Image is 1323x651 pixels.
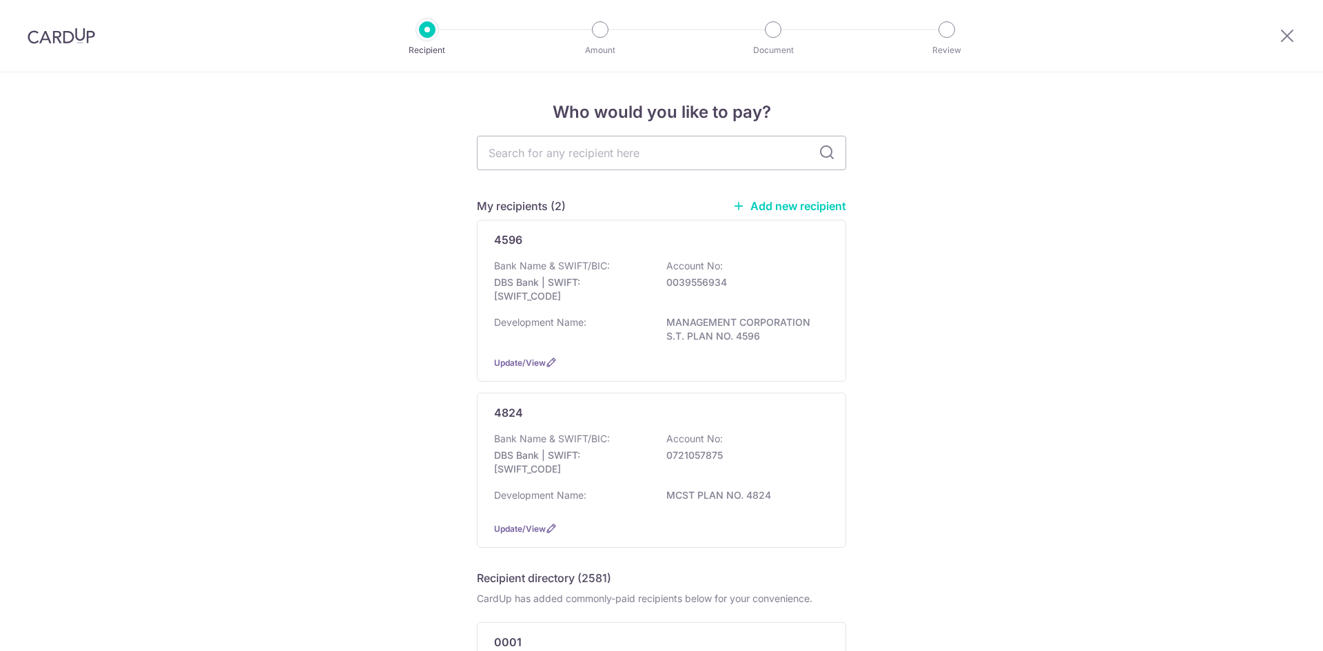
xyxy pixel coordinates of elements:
p: Amount [549,43,651,57]
p: 4596 [494,231,522,248]
p: DBS Bank | SWIFT: [SWIFT_CODE] [494,448,648,476]
a: Update/View [494,358,546,368]
p: 4824 [494,404,523,421]
p: 0001 [494,634,522,650]
h5: My recipients (2) [477,198,566,214]
p: Review [896,43,998,57]
p: Development Name: [494,316,586,329]
p: DBS Bank | SWIFT: [SWIFT_CODE] [494,276,648,303]
p: 0721057875 [666,448,821,462]
div: CardUp has added commonly-paid recipients below for your convenience. [477,592,846,606]
input: Search for any recipient here [477,136,846,170]
p: Account No: [666,259,723,273]
a: Update/View [494,524,546,534]
p: Document [722,43,824,57]
p: MANAGEMENT CORPORATION S.T. PLAN NO. 4596 [666,316,821,343]
p: Recipient [376,43,478,57]
p: MCST PLAN NO. 4824 [666,488,821,502]
p: 0039556934 [666,276,821,289]
p: Bank Name & SWIFT/BIC: [494,432,610,446]
img: CardUp [28,28,95,44]
h5: Recipient directory (2581) [477,570,611,586]
p: Account No: [666,432,723,446]
iframe: Opens a widget where you can find more information [1235,610,1309,644]
h4: Who would you like to pay? [477,100,846,125]
p: Development Name: [494,488,586,502]
a: Add new recipient [732,199,846,213]
p: Bank Name & SWIFT/BIC: [494,259,610,273]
